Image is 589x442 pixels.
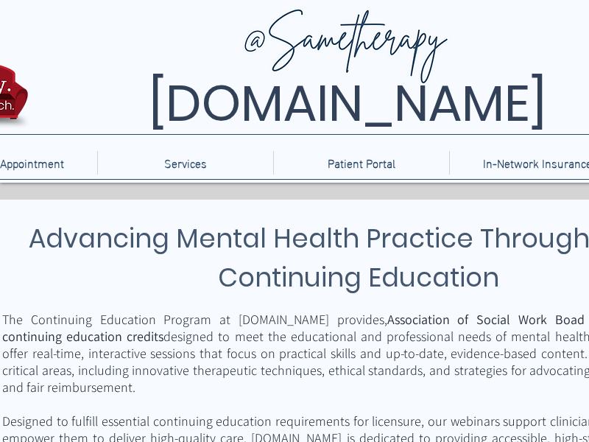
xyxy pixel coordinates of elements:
[149,69,546,138] span: [DOMAIN_NAME]
[273,151,449,175] a: Patient Portal
[320,151,403,175] p: Patient Portal
[157,151,214,175] p: Services
[97,151,273,175] div: Services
